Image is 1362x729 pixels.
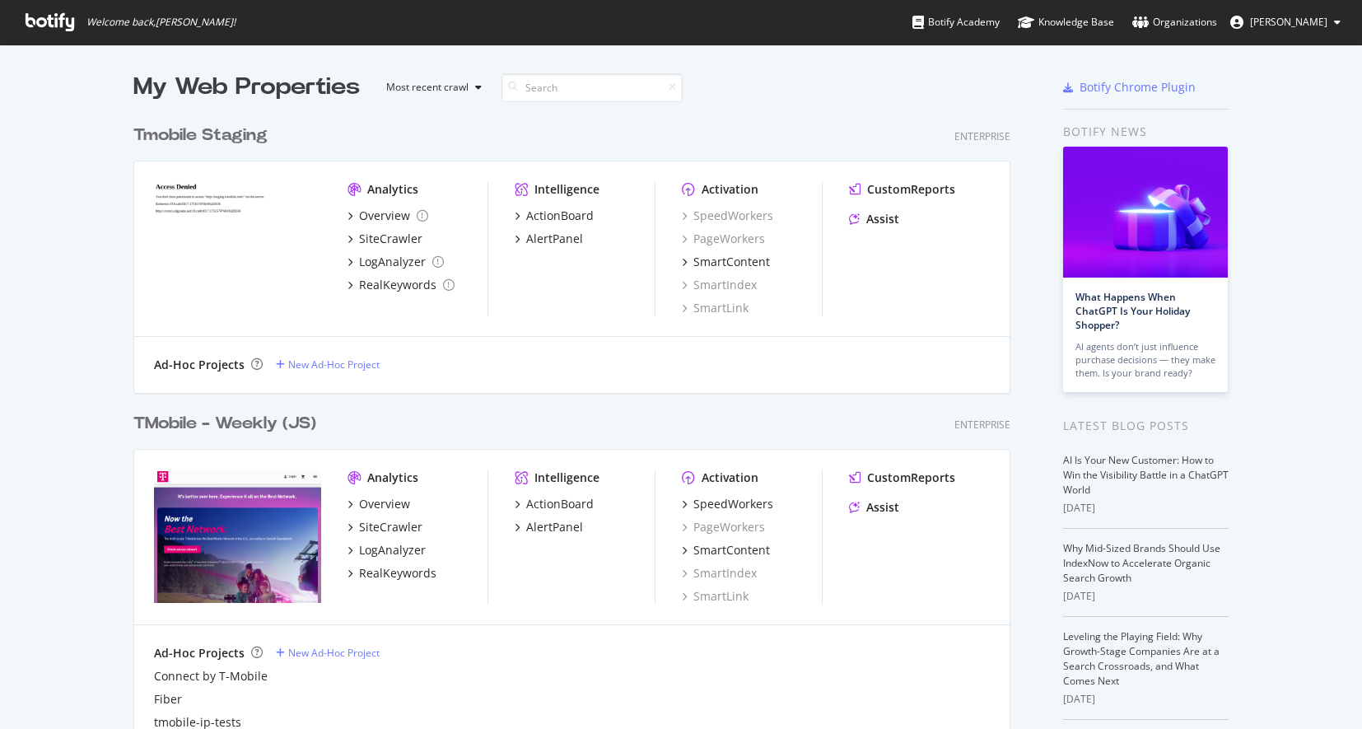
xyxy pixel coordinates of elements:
div: Assist [866,211,899,227]
div: Botify Chrome Plugin [1080,79,1196,96]
div: Ad-Hoc Projects [154,645,245,661]
a: LogAnalyzer [347,254,444,270]
div: CustomReports [867,181,955,198]
a: PageWorkers [682,519,765,535]
div: ActionBoard [526,208,594,224]
div: Ad-Hoc Projects [154,357,245,373]
div: Overview [359,496,410,512]
div: Assist [866,499,899,516]
a: Assist [849,211,899,227]
img: tmobilestaging.com [154,181,321,315]
div: My Web Properties [133,71,360,104]
div: Overview [359,208,410,224]
div: RealKeywords [359,277,436,293]
a: CustomReports [849,470,955,486]
a: Overview [347,208,428,224]
a: LogAnalyzer [347,542,426,558]
div: Intelligence [534,181,599,198]
div: SiteCrawler [359,231,422,247]
div: Activation [702,470,758,486]
a: SiteCrawler [347,519,422,535]
div: AlertPanel [526,519,583,535]
a: ActionBoard [515,208,594,224]
div: LogAnalyzer [359,254,426,270]
div: Intelligence [534,470,599,486]
div: Analytics [367,181,418,198]
div: New Ad-Hoc Project [288,646,380,660]
div: Organizations [1132,14,1217,30]
a: Tmobile Staging [133,124,274,147]
div: Activation [702,181,758,198]
a: SmartLink [682,588,749,605]
div: AlertPanel [526,231,583,247]
a: New Ad-Hoc Project [276,646,380,660]
div: Latest Blog Posts [1063,417,1229,435]
img: t-mobile.com [154,470,321,603]
a: Overview [347,496,410,512]
a: TMobile - Weekly (JS) [133,412,323,436]
div: TMobile - Weekly (JS) [133,412,316,436]
a: AI Is Your New Customer: How to Win the Visibility Battle in a ChatGPT World [1063,453,1229,497]
a: What Happens When ChatGPT Is Your Holiday Shopper? [1075,290,1190,332]
div: Botify Academy [912,14,1000,30]
div: Most recent crawl [386,82,469,92]
a: Connect by T-Mobile [154,668,268,685]
a: SpeedWorkers [682,496,773,512]
div: ActionBoard [526,496,594,512]
a: Fiber [154,691,182,708]
div: Botify news [1063,123,1229,141]
a: Assist [849,499,899,516]
a: PageWorkers [682,231,765,247]
div: Tmobile Staging [133,124,268,147]
a: SiteCrawler [347,231,422,247]
div: Knowledge Base [1018,14,1114,30]
input: Search [501,73,683,102]
button: Most recent crawl [373,74,488,100]
a: ActionBoard [515,496,594,512]
div: Enterprise [954,129,1010,143]
div: [DATE] [1063,501,1229,516]
div: New Ad-Hoc Project [288,357,380,372]
div: [DATE] [1063,589,1229,604]
a: Botify Chrome Plugin [1063,79,1196,96]
a: SpeedWorkers [682,208,773,224]
div: [DATE] [1063,692,1229,707]
div: SmartContent [693,542,770,558]
a: RealKeywords [347,277,455,293]
span: Welcome back, [PERSON_NAME] ! [86,16,236,29]
div: SmartContent [693,254,770,270]
a: SmartContent [682,542,770,558]
div: RealKeywords [359,565,436,582]
div: SpeedWorkers [693,496,773,512]
a: Leveling the Playing Field: Why Growth-Stage Companies Are at a Search Crossroads, and What Comes... [1063,629,1220,688]
a: SmartContent [682,254,770,270]
a: CustomReports [849,181,955,198]
a: RealKeywords [347,565,436,582]
a: New Ad-Hoc Project [276,357,380,372]
div: LogAnalyzer [359,542,426,558]
div: CustomReports [867,470,955,486]
a: SmartIndex [682,277,757,293]
a: SmartLink [682,300,749,316]
a: Why Mid-Sized Brands Should Use IndexNow to Accelerate Organic Search Growth [1063,541,1220,585]
div: SiteCrawler [359,519,422,535]
span: Dave Lee [1250,15,1327,29]
div: AI agents don’t just influence purchase decisions — they make them. Is your brand ready? [1075,340,1215,380]
div: Analytics [367,470,418,486]
a: AlertPanel [515,519,583,535]
a: SmartIndex [682,565,757,582]
img: What Happens When ChatGPT Is Your Holiday Shopper? [1063,147,1228,278]
a: AlertPanel [515,231,583,247]
button: [PERSON_NAME] [1217,9,1354,35]
div: Enterprise [954,418,1010,432]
